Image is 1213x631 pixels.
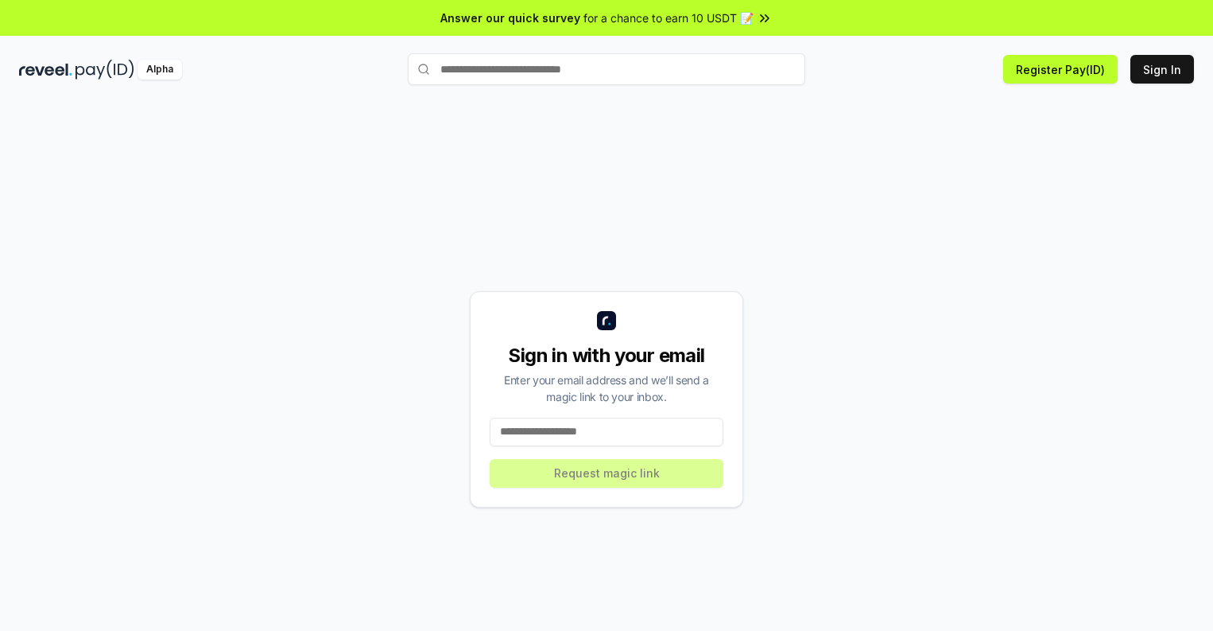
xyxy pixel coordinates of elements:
div: Enter your email address and we’ll send a magic link to your inbox. [490,372,723,405]
div: Alpha [138,60,182,80]
img: reveel_dark [19,60,72,80]
span: Answer our quick survey [440,10,580,26]
img: pay_id [76,60,134,80]
button: Register Pay(ID) [1003,55,1118,84]
button: Sign In [1130,55,1194,84]
span: for a chance to earn 10 USDT 📝 [583,10,754,26]
div: Sign in with your email [490,343,723,368]
img: logo_small [597,311,616,330]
